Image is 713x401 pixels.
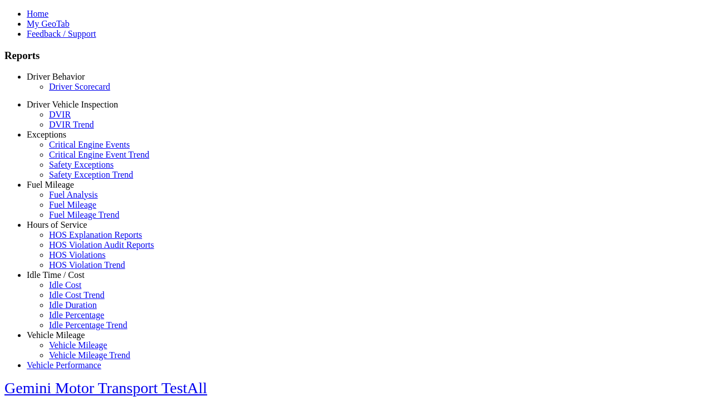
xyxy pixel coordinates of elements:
a: My GeoTab [27,19,70,28]
a: Vehicle Performance [27,360,101,370]
a: Home [27,9,48,18]
a: Vehicle Mileage Trend [49,350,130,360]
a: Fuel Mileage [49,200,96,209]
a: Gemini Motor Transport TestAll [4,379,207,397]
a: DVIR Trend [49,120,94,129]
a: HOS Violations [49,250,105,260]
a: Driver Scorecard [49,82,110,91]
a: HOS Violation Audit Reports [49,240,154,250]
a: Idle Percentage [49,310,104,320]
a: Idle Cost Trend [49,290,105,300]
a: Idle Cost [49,280,81,290]
a: Vehicle Mileage [27,330,85,340]
a: Idle Time / Cost [27,270,85,280]
a: Feedback / Support [27,29,96,38]
a: Driver Vehicle Inspection [27,100,118,109]
a: Exceptions [27,130,66,139]
a: HOS Explanation Reports [49,230,142,239]
a: Vehicle Mileage [49,340,107,350]
a: HOS Violation Trend [49,260,125,270]
a: Driver Behavior [27,72,85,81]
a: Idle Percentage Trend [49,320,127,330]
a: Safety Exception Trend [49,170,133,179]
a: Fuel Analysis [49,190,98,199]
h3: Reports [4,50,709,62]
a: DVIR [49,110,71,119]
a: Fuel Mileage Trend [49,210,119,219]
a: Critical Engine Event Trend [49,150,149,159]
a: Fuel Mileage [27,180,74,189]
a: Idle Duration [49,300,97,310]
a: Hours of Service [27,220,87,229]
a: Critical Engine Events [49,140,130,149]
a: Safety Exceptions [49,160,114,169]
